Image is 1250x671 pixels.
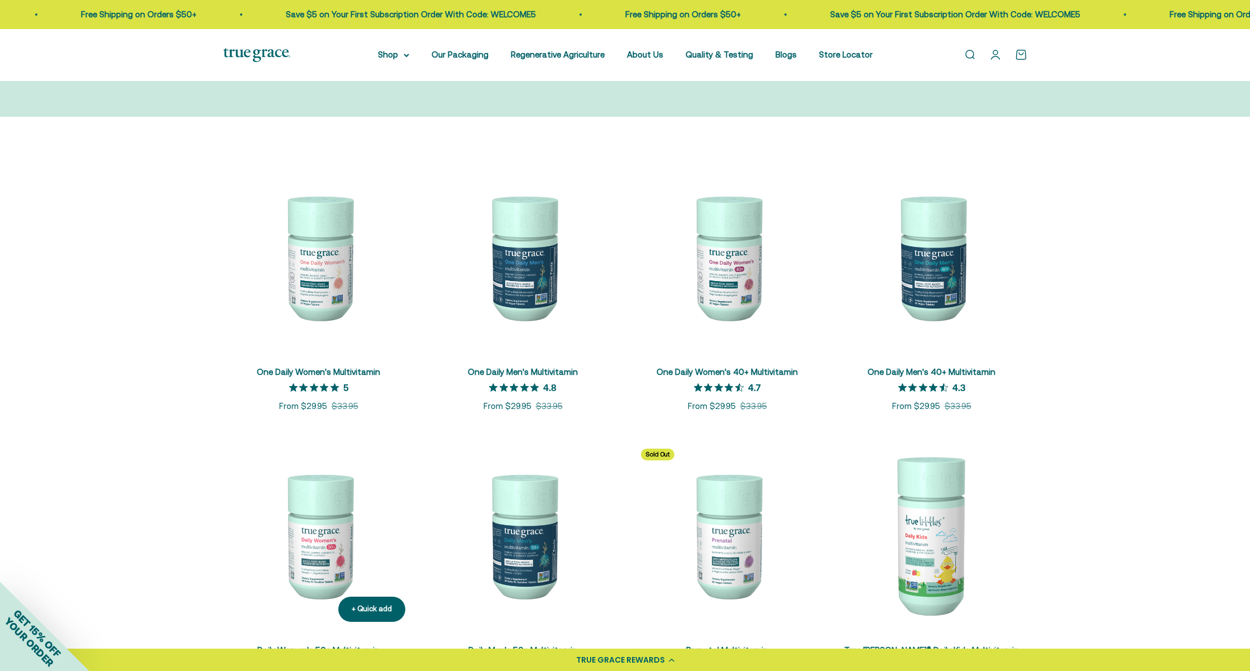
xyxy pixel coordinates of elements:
span: YOUR ORDER [2,615,56,669]
a: Our Packaging [432,50,488,59]
a: Daily Women's 50+ Multivitamin [257,645,380,655]
span: 5 out 5 stars rating in total 4 reviews [289,380,343,396]
sale-price: From $29.95 [279,399,327,413]
compare-at-price: $33.95 [536,399,563,413]
img: Daily Multivitamin for Immune Support, Energy, Daily Balance, and Healthy Bone Support* Vitamin A... [632,161,823,353]
span: 4.8 out 5 stars rating in total 4 reviews [489,380,543,396]
a: Quality & Testing [686,50,753,59]
p: 4.8 [543,382,557,393]
img: Daily Multivitamin for Energy, Longevity, Heart Health, & Memory Support* L-ergothioneine to supp... [223,440,414,631]
div: TRUE GRACE REWARDS [576,654,665,666]
p: Save $5 on Your First Subscription Order With Code: WELCOME5 [830,8,1080,21]
a: Blogs [775,50,797,59]
span: GET 15% OFF [11,607,63,659]
img: We select ingredients that play a concrete role in true health, and we include them at effective ... [223,161,414,353]
sale-price: From $29.95 [892,399,940,413]
span: 4.3 out 5 stars rating in total 3 reviews [898,380,952,396]
sale-price: From $29.95 [483,399,531,413]
a: Free Shipping on Orders $50+ [81,9,197,19]
p: 4.7 [748,382,761,393]
img: True Littles® Daily Kids Multivitamin [836,440,1027,631]
a: One Daily Men's 40+ Multivitamin [868,367,995,377]
compare-at-price: $33.95 [332,399,358,413]
a: One Daily Women's Multivitamin [257,367,380,377]
img: Daily Men's 50+ Multivitamin [428,440,619,631]
summary: Shop [378,48,409,61]
compare-at-price: $33.95 [945,399,971,413]
a: One Daily Women's 40+ Multivitamin [657,367,798,377]
img: One Daily Men's Multivitamin [428,161,619,353]
a: Regenerative Agriculture [511,50,605,59]
a: About Us [627,50,663,59]
img: One Daily Men's 40+ Multivitamin [836,161,1027,353]
a: True [PERSON_NAME]® Daily Kids Multivitamin [844,645,1019,655]
p: 4.3 [952,382,965,393]
img: Daily Multivitamin to Support a Healthy Mom & Baby* For women during pre-conception, pregnancy, a... [632,440,823,631]
div: + Quick add [352,603,392,615]
a: Store Locator [819,50,873,59]
p: 5 [343,382,348,393]
compare-at-price: $33.95 [740,399,767,413]
sale-price: From $29.95 [688,399,736,413]
button: + Quick add [338,597,405,622]
a: One Daily Men's Multivitamin [468,367,578,377]
p: Save $5 on Your First Subscription Order With Code: WELCOME5 [286,8,536,21]
a: Free Shipping on Orders $50+ [625,9,741,19]
a: Daily Men's 50+ Multivitamin [468,645,577,655]
span: 4.7 out 5 stars rating in total 21 reviews [694,380,748,396]
a: Prenatal Multivitamin [686,645,768,655]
